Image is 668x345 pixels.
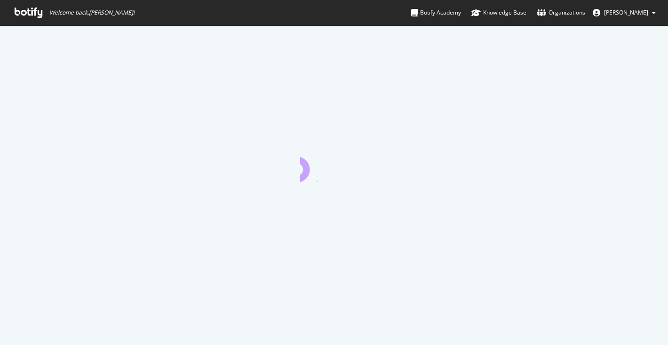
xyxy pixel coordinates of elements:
button: [PERSON_NAME] [585,5,663,20]
div: Organizations [537,8,585,17]
span: Welcome back, [PERSON_NAME] ! [49,9,135,16]
div: Knowledge Base [471,8,526,17]
span: MAYENOBE Steve [604,8,648,16]
div: Botify Academy [411,8,461,17]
